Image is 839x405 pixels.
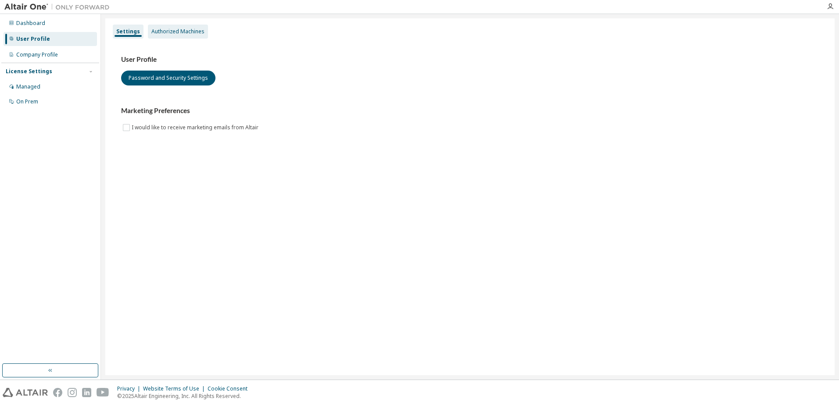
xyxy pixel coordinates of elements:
h3: User Profile [121,55,819,64]
label: I would like to receive marketing emails from Altair [132,122,260,133]
div: Company Profile [16,51,58,58]
div: User Profile [16,36,50,43]
div: Cookie Consent [208,385,253,392]
p: © 2025 Altair Engineering, Inc. All Rights Reserved. [117,392,253,400]
div: Settings [116,28,140,35]
div: On Prem [16,98,38,105]
img: facebook.svg [53,388,62,397]
img: youtube.svg [97,388,109,397]
div: Managed [16,83,40,90]
div: License Settings [6,68,52,75]
h3: Marketing Preferences [121,107,819,115]
div: Dashboard [16,20,45,27]
div: Website Terms of Use [143,385,208,392]
img: altair_logo.svg [3,388,48,397]
div: Authorized Machines [151,28,204,35]
button: Password and Security Settings [121,71,215,85]
img: linkedin.svg [82,388,91,397]
img: Altair One [4,3,114,11]
img: instagram.svg [68,388,77,397]
div: Privacy [117,385,143,392]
